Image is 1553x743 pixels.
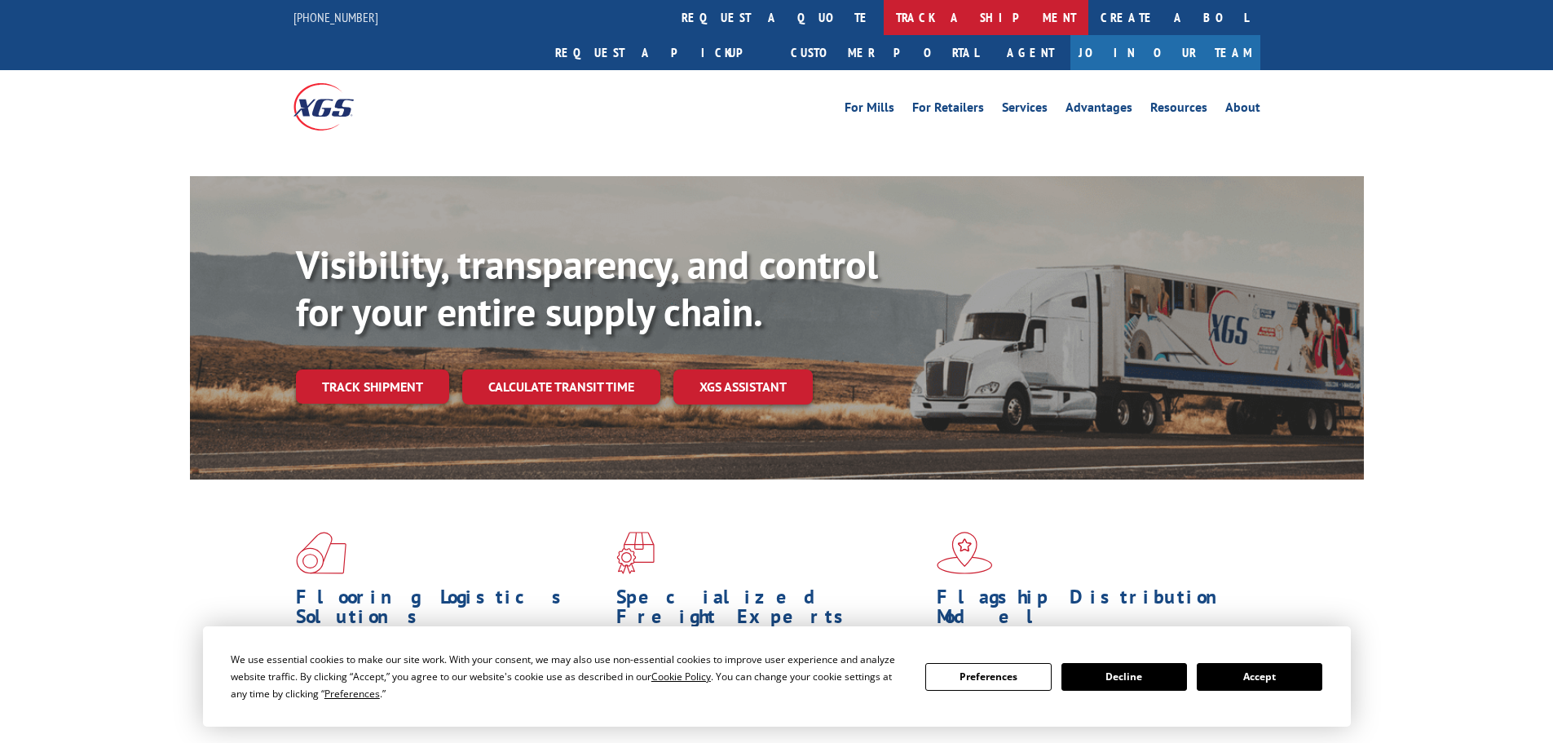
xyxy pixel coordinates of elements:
[1150,101,1207,119] a: Resources
[296,239,878,337] b: Visibility, transparency, and control for your entire supply chain.
[673,369,813,405] a: XGS ASSISTANT
[925,663,1051,691] button: Preferences
[779,35,990,70] a: Customer Portal
[296,587,604,635] h1: Flooring Logistics Solutions
[990,35,1070,70] a: Agent
[616,532,655,574] img: xgs-icon-focused-on-flooring-red
[1225,101,1260,119] a: About
[1002,101,1048,119] a: Services
[912,101,984,119] a: For Retailers
[616,587,924,635] h1: Specialized Freight Experts
[937,587,1245,635] h1: Flagship Distribution Model
[462,369,660,405] a: Calculate transit time
[293,9,378,25] a: [PHONE_NUMBER]
[324,687,380,701] span: Preferences
[845,101,894,119] a: For Mills
[651,670,711,683] span: Cookie Policy
[203,626,1351,727] div: Cookie Consent Prompt
[296,532,346,574] img: xgs-icon-total-supply-chain-intelligence-red
[1065,101,1132,119] a: Advantages
[296,369,449,404] a: Track shipment
[937,532,993,574] img: xgs-icon-flagship-distribution-model-red
[1197,663,1322,691] button: Accept
[1070,35,1260,70] a: Join Our Team
[543,35,779,70] a: Request a pickup
[1061,663,1187,691] button: Decline
[231,651,906,702] div: We use essential cookies to make our site work. With your consent, we may also use non-essential ...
